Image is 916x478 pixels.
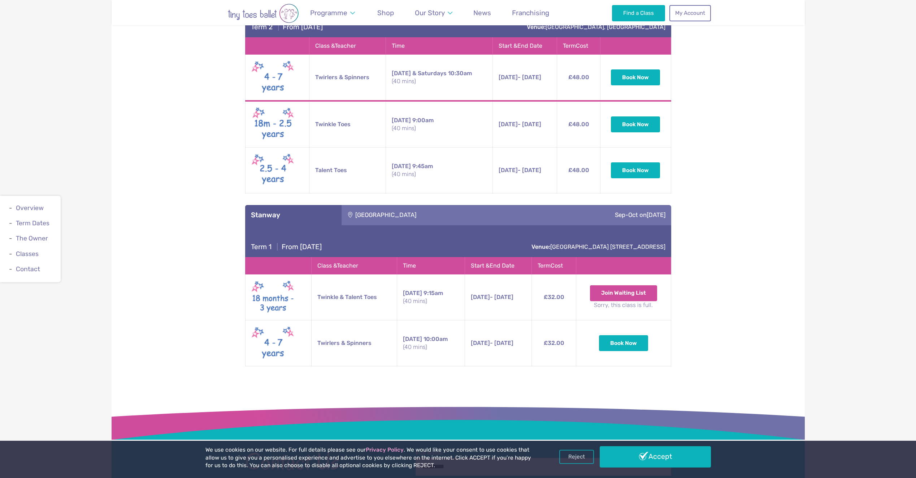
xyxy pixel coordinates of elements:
th: Start & End Date [465,257,532,274]
span: - [DATE] [499,121,541,128]
td: Twinkle & Talent Toes [311,274,397,320]
small: (40 mins) [392,77,487,85]
th: Start & End Date [492,37,557,54]
td: Talent Toes [309,148,386,193]
h4: From [DATE] [251,243,322,251]
strong: Venue: [531,243,550,250]
small: (40 mins) [403,343,459,351]
td: Twirlers & Spinners [311,320,397,366]
a: My Account [669,5,711,21]
small: (40 mins) [403,297,459,305]
img: tiny toes ballet [205,4,321,23]
span: Term 1 [251,243,272,251]
span: Franchising [512,9,549,17]
span: [DATE] [647,211,665,218]
span: [DATE] [392,163,411,170]
h3: Stanway [251,211,336,219]
span: [DATE] [499,74,518,81]
a: Privacy Policy [366,447,404,453]
span: [DATE] [499,167,518,174]
button: Book Now [611,162,660,178]
h4: From [DATE] [251,23,323,31]
span: [DATE] [403,290,422,296]
td: 10:00am [397,320,465,366]
td: 9:45am [386,148,493,193]
th: Class & Teacher [309,37,386,54]
button: Book Now [599,335,648,351]
span: - [DATE] [471,294,513,300]
td: 10:30am [386,55,493,101]
th: Term Cost [531,257,576,274]
span: [DATE] [499,121,518,128]
th: Class & Teacher [311,257,397,274]
td: £48.00 [557,101,600,148]
td: 9:15am [397,274,465,320]
td: Twinkle Toes [309,101,386,148]
th: Time [397,257,465,274]
small: (40 mins) [392,170,487,178]
small: Sorry, this class is full. [582,301,665,309]
span: News [473,9,491,17]
span: [DATE] & Saturdays [392,70,447,77]
span: - [DATE] [499,74,541,81]
span: Programme [310,9,347,17]
span: Our Story [415,9,445,17]
td: £32.00 [531,320,576,366]
span: Shop [377,9,394,17]
span: Term 2 [251,23,273,31]
td: £32.00 [531,274,576,320]
a: Our Story [411,4,456,21]
p: We use cookies on our website. For full details please see our . We would like your consent to us... [205,446,534,470]
button: Book Now [611,69,660,85]
span: [DATE] [392,117,411,124]
button: Book Now [611,116,660,132]
span: [DATE] [471,340,490,346]
a: Reject [559,450,594,464]
img: Twirlers & Spinners New (May 2025) [251,59,295,96]
span: | [273,243,282,251]
span: - [DATE] [499,167,541,174]
td: £48.00 [557,148,600,193]
a: Accept [600,446,711,467]
a: Venue:[GEOGRAPHIC_DATA], [GEOGRAPHIC_DATA] [527,24,665,30]
strong: Venue: [527,24,546,30]
span: - [DATE] [471,340,513,346]
td: 9:00am [386,101,493,148]
small: (40 mins) [392,124,487,132]
a: Venue:[GEOGRAPHIC_DATA] [STREET_ADDRESS] [531,243,665,250]
div: Sep-Oct on [528,205,671,225]
span: [DATE] [471,294,490,300]
span: | [274,23,283,31]
img: Twirlers & Spinners New (May 2025) [251,325,295,362]
button: Join Waiting List [590,285,657,301]
img: Talent toes New (May 2025) [251,152,295,189]
img: Twinkle toes New (May 2025) [251,106,295,143]
a: Programme [307,4,359,21]
a: Franchising [509,4,553,21]
div: [GEOGRAPHIC_DATA] [342,205,528,225]
td: Twirlers & Spinners [309,55,386,101]
th: Term Cost [557,37,600,54]
a: Shop [374,4,398,21]
td: £48.00 [557,55,600,101]
span: [DATE] [403,336,422,342]
th: Time [386,37,493,54]
a: News [470,4,495,21]
a: Find a Class [612,5,665,21]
